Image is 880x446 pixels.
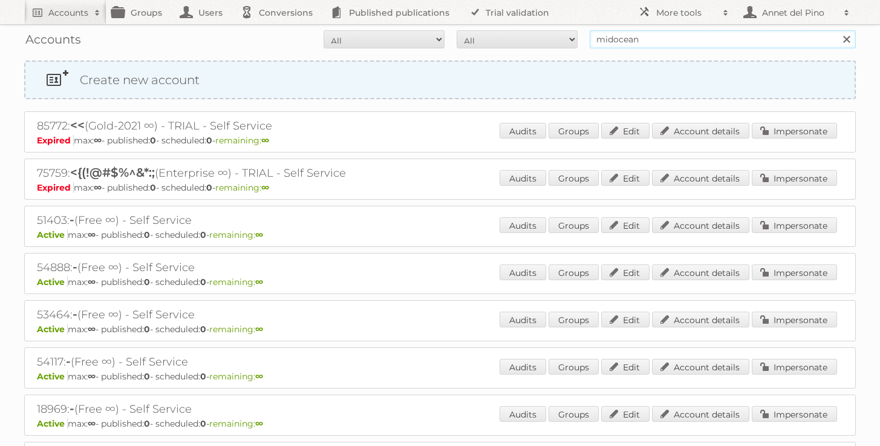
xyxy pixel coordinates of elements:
[752,264,837,280] a: Impersonate
[88,229,96,240] strong: ∞
[200,229,206,240] strong: 0
[500,264,546,280] a: Audits
[759,7,838,19] h2: Annet del Pino
[255,229,263,240] strong: ∞
[500,217,546,233] a: Audits
[206,182,212,193] strong: 0
[652,217,749,233] a: Account details
[549,406,599,422] a: Groups
[752,123,837,139] a: Impersonate
[88,324,96,335] strong: ∞
[601,217,650,233] a: Edit
[37,324,843,335] p: max: - published: - scheduled: -
[88,277,96,287] strong: ∞
[209,418,263,429] span: remaining:
[70,401,74,416] span: -
[37,260,460,275] h2: 54888: (Free ∞) - Self Service
[37,182,74,193] span: Expired
[66,354,71,369] span: -
[200,324,206,335] strong: 0
[88,371,96,382] strong: ∞
[144,324,150,335] strong: 0
[601,170,650,186] a: Edit
[752,217,837,233] a: Impersonate
[70,118,85,133] span: <<
[200,418,206,429] strong: 0
[601,406,650,422] a: Edit
[37,229,843,240] p: max: - published: - scheduled: -
[88,418,96,429] strong: ∞
[500,406,546,422] a: Audits
[94,182,102,193] strong: ∞
[73,307,77,321] span: -
[752,359,837,375] a: Impersonate
[70,165,155,180] span: <{(!@#$%^&*:;
[209,277,263,287] span: remaining:
[261,182,269,193] strong: ∞
[150,182,156,193] strong: 0
[206,135,212,146] strong: 0
[500,170,546,186] a: Audits
[209,324,263,335] span: remaining:
[37,324,68,335] span: Active
[652,359,749,375] a: Account details
[549,312,599,327] a: Groups
[549,359,599,375] a: Groups
[150,135,156,146] strong: 0
[37,418,68,429] span: Active
[144,418,150,429] strong: 0
[37,371,68,382] span: Active
[549,264,599,280] a: Groups
[200,371,206,382] strong: 0
[652,264,749,280] a: Account details
[70,212,74,227] span: -
[37,165,460,181] h2: 75759: (Enterprise ∞) - TRIAL - Self Service
[37,229,68,240] span: Active
[601,359,650,375] a: Edit
[73,260,77,274] span: -
[37,135,843,146] p: max: - published: - scheduled: -
[37,418,843,429] p: max: - published: - scheduled: -
[144,229,150,240] strong: 0
[37,182,843,193] p: max: - published: - scheduled: -
[601,264,650,280] a: Edit
[144,277,150,287] strong: 0
[255,371,263,382] strong: ∞
[48,7,88,19] h2: Accounts
[37,354,460,370] h2: 54117: (Free ∞) - Self Service
[752,406,837,422] a: Impersonate
[37,277,68,287] span: Active
[37,371,843,382] p: max: - published: - scheduled: -
[261,135,269,146] strong: ∞
[656,7,717,19] h2: More tools
[652,170,749,186] a: Account details
[500,123,546,139] a: Audits
[25,62,855,98] a: Create new account
[601,123,650,139] a: Edit
[652,123,749,139] a: Account details
[94,135,102,146] strong: ∞
[500,359,546,375] a: Audits
[209,371,263,382] span: remaining:
[37,401,460,417] h2: 18969: (Free ∞) - Self Service
[549,123,599,139] a: Groups
[144,371,150,382] strong: 0
[215,182,269,193] span: remaining:
[215,135,269,146] span: remaining:
[255,324,263,335] strong: ∞
[37,307,460,323] h2: 53464: (Free ∞) - Self Service
[601,312,650,327] a: Edit
[200,277,206,287] strong: 0
[255,277,263,287] strong: ∞
[37,118,460,134] h2: 85772: (Gold-2021 ∞) - TRIAL - Self Service
[652,312,749,327] a: Account details
[549,217,599,233] a: Groups
[752,170,837,186] a: Impersonate
[37,277,843,287] p: max: - published: - scheduled: -
[500,312,546,327] a: Audits
[652,406,749,422] a: Account details
[255,418,263,429] strong: ∞
[752,312,837,327] a: Impersonate
[37,135,74,146] span: Expired
[549,170,599,186] a: Groups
